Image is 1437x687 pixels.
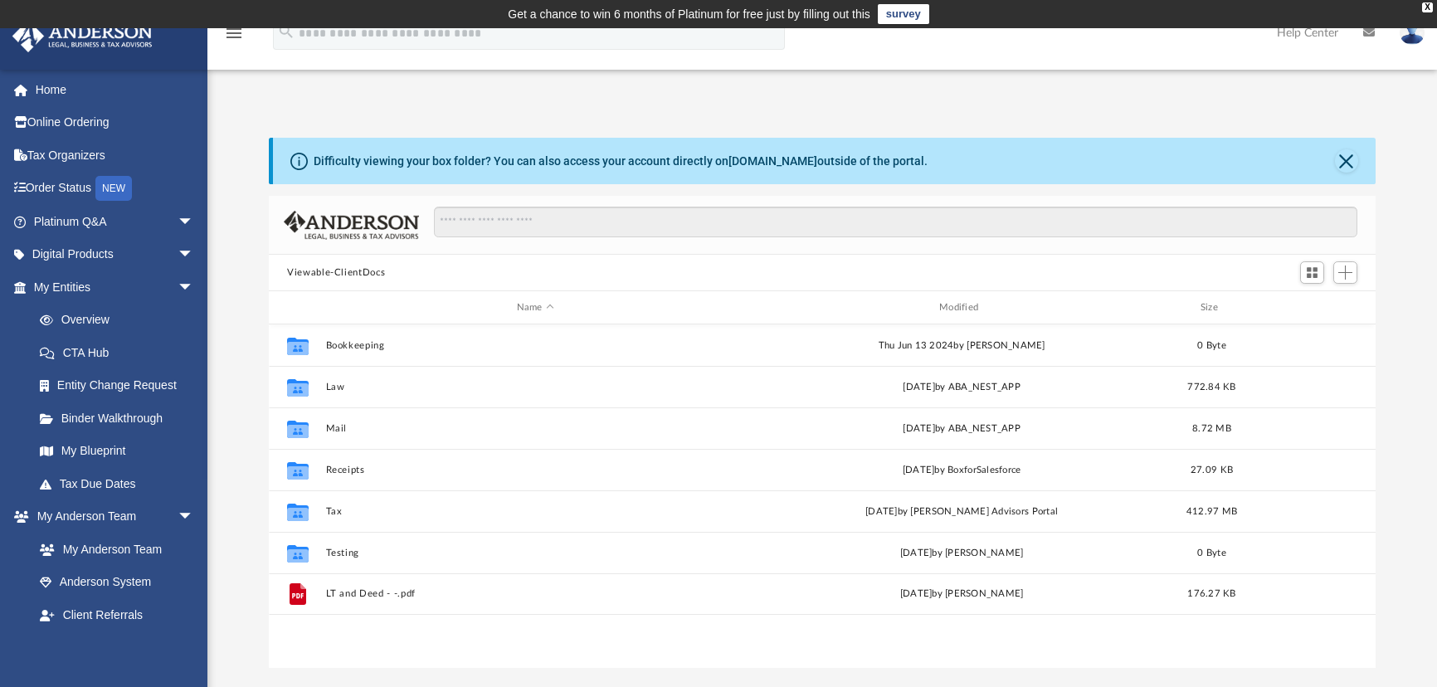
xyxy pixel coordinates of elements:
a: Overview [23,304,219,337]
a: Anderson System [23,566,211,599]
a: My Documentsarrow_drop_down [12,631,211,665]
a: Entity Change Request [23,369,219,402]
button: Receipts [326,465,745,475]
img: User Pic [1400,21,1425,45]
a: [DOMAIN_NAME] [728,154,817,168]
div: [DATE] by ABA_NEST_APP [753,421,1172,436]
div: Get a chance to win 6 months of Platinum for free just by filling out this [508,4,870,24]
button: Viewable-ClientDocs [287,266,385,280]
div: [DATE] by BoxforSalesforce [753,463,1172,478]
a: Binder Walkthrough [23,402,219,435]
a: My Anderson Team [23,533,202,566]
a: My Entitiesarrow_drop_down [12,270,219,304]
span: arrow_drop_down [178,270,211,305]
span: 0 Byte [1197,341,1226,350]
span: 412.97 MB [1186,507,1237,516]
div: NEW [95,176,132,201]
a: Order StatusNEW [12,172,219,206]
div: [DATE] by [PERSON_NAME] [753,587,1172,602]
div: id [1252,300,1368,315]
div: Name [325,300,745,315]
button: Testing [326,548,745,558]
a: My Blueprint [23,435,211,468]
div: Difficulty viewing your box folder? You can also access your account directly on outside of the p... [314,153,928,170]
div: [DATE] by [PERSON_NAME] [753,546,1172,561]
i: menu [224,23,244,43]
button: Bookkeeping [326,340,745,351]
a: survey [878,4,929,24]
a: Client Referrals [23,598,211,631]
a: Tax Due Dates [23,467,219,500]
a: menu [224,32,244,43]
div: grid [269,324,1376,668]
div: id [276,300,318,315]
a: My Anderson Teamarrow_drop_down [12,500,211,534]
a: Home [12,73,219,106]
div: Modified [752,300,1172,315]
button: Tax [326,506,745,517]
a: Online Ordering [12,106,219,139]
div: Size [1179,300,1245,315]
button: Add [1333,261,1358,285]
button: LT and Deed - -.pdf [326,588,745,599]
span: arrow_drop_down [178,631,211,665]
button: Close [1335,149,1358,173]
span: arrow_drop_down [178,238,211,272]
div: Thu Jun 13 2024 by [PERSON_NAME] [753,339,1172,353]
button: Law [326,382,745,392]
span: 27.09 KB [1191,465,1233,475]
span: arrow_drop_down [178,500,211,534]
button: Switch to Grid View [1300,261,1325,285]
input: Search files and folders [434,207,1357,238]
span: 8.72 MB [1192,424,1231,433]
button: Mail [326,423,745,434]
a: Digital Productsarrow_drop_down [12,238,219,271]
span: arrow_drop_down [178,205,211,239]
a: CTA Hub [23,336,219,369]
img: Anderson Advisors Platinum Portal [7,20,158,52]
div: [DATE] by ABA_NEST_APP [753,380,1172,395]
span: 772.84 KB [1187,382,1235,392]
div: close [1422,2,1433,12]
a: Tax Organizers [12,139,219,172]
i: search [277,22,295,41]
div: [DATE] by [PERSON_NAME] Advisors Portal [753,504,1172,519]
span: 176.27 KB [1187,589,1235,598]
a: Platinum Q&Aarrow_drop_down [12,205,219,238]
span: 0 Byte [1197,548,1226,558]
